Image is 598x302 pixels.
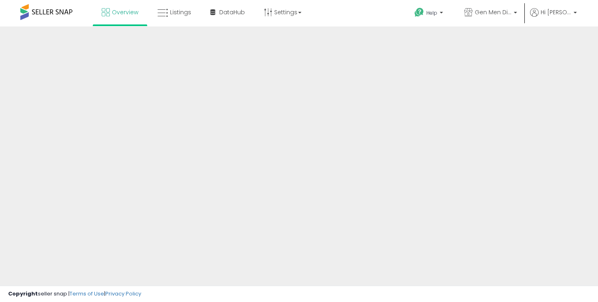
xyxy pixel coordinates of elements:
[105,290,141,298] a: Privacy Policy
[408,1,451,26] a: Help
[219,8,245,16] span: DataHub
[8,290,141,298] div: seller snap | |
[426,9,437,16] span: Help
[541,8,571,16] span: Hi [PERSON_NAME]
[70,290,104,298] a: Terms of Use
[170,8,191,16] span: Listings
[475,8,511,16] span: Gen Men Distributor
[414,7,424,18] i: Get Help
[8,290,38,298] strong: Copyright
[112,8,138,16] span: Overview
[530,8,577,26] a: Hi [PERSON_NAME]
